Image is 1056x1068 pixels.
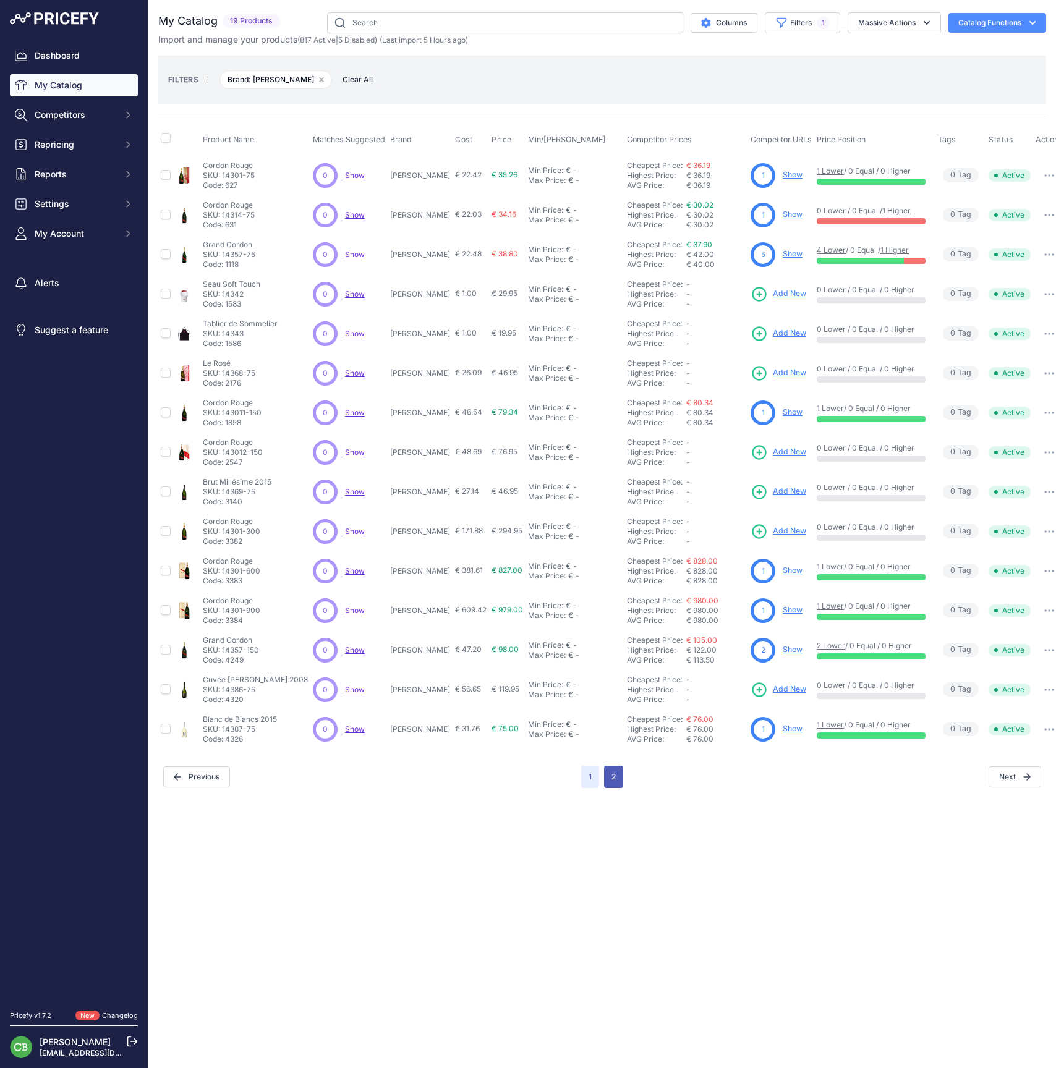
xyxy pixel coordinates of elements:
span: Active [989,407,1031,419]
a: € 36.19 [686,161,710,170]
span: 19 Products [223,14,280,28]
div: AVG Price: [627,260,686,269]
a: Show [345,171,365,180]
span: € 29.95 [492,289,517,298]
a: Cheapest Price: [627,714,683,724]
a: Show [783,249,803,258]
a: 1 Lower [817,562,844,571]
a: € 80.34 [686,398,713,407]
div: Min Price: [528,324,563,334]
a: Cheapest Price: [627,398,683,407]
span: Active [989,209,1031,221]
div: - [571,205,577,215]
div: Max Price: [528,413,566,423]
div: Min Price: [528,166,563,176]
p: Code: 1583 [203,299,260,309]
span: Add New [773,446,806,458]
a: Cheapest Price: [627,438,683,447]
p: [PERSON_NAME] [390,210,450,220]
span: Brand: [PERSON_NAME] [219,70,332,89]
div: Max Price: [528,215,566,225]
div: € [568,215,573,225]
span: 1 [762,407,765,418]
span: - [686,299,690,308]
span: € 22.03 [455,210,482,219]
a: Add New [751,523,806,540]
div: - [573,215,579,225]
div: Min Price: [528,245,563,255]
span: 0 [950,209,955,221]
nav: Sidebar [10,44,138,996]
a: Cheapest Price: [627,358,683,368]
a: Cheapest Price: [627,477,683,486]
div: - [573,176,579,185]
a: 1 Higher [880,245,909,255]
button: Clear All [336,74,379,86]
button: Cost [455,135,475,145]
div: Highest Price: [627,250,686,260]
div: AVG Price: [627,339,686,349]
div: € [568,255,573,265]
div: € [566,443,571,452]
a: Show [783,170,803,179]
p: SKU: 143011-150 [203,408,262,418]
a: Suggest a feature [10,319,138,341]
p: [PERSON_NAME] [390,408,450,418]
span: 0 [323,249,328,260]
span: Add New [773,288,806,300]
span: 0 [323,210,328,221]
span: Competitor Prices [627,135,692,144]
a: Show [345,368,365,378]
p: Cordon Rouge [203,398,262,408]
button: Massive Actions [848,12,941,33]
span: Add New [773,328,806,339]
p: 0 Lower / 0 Equal / 0 Higher [817,324,926,334]
span: Show [345,289,365,299]
button: Columns [691,13,757,33]
a: Dashboard [10,44,138,67]
div: AVG Price: [627,299,686,309]
div: - [571,403,577,413]
span: - [686,438,690,447]
div: Min Price: [528,403,563,413]
div: Max Price: [528,255,566,265]
a: Cheapest Price: [627,200,683,210]
span: Show [345,210,365,219]
span: Tag [943,168,979,182]
p: [PERSON_NAME] [390,368,450,378]
button: Go to page 2 [604,766,623,788]
span: € 19.95 [492,328,516,337]
button: Price [492,135,514,145]
span: 0 [950,288,955,300]
span: € 26.09 [455,368,482,377]
a: 1 Lower [817,404,844,413]
a: 4 Lower [817,245,846,255]
a: 817 Active [300,35,336,44]
span: 0 [950,367,955,379]
div: - [573,255,579,265]
input: Search [327,12,683,33]
div: Min Price: [528,363,563,373]
span: (Last import 5 Hours ago) [380,35,468,44]
span: € 34.16 [492,210,516,219]
span: Show [345,645,365,655]
a: Cheapest Price: [627,675,683,684]
div: Highest Price: [627,408,686,418]
button: Competitors [10,104,138,126]
div: Min Price: [528,443,563,452]
div: Highest Price: [627,171,686,180]
div: € [566,363,571,373]
a: € 980.00 [686,596,718,605]
span: Show [345,447,365,457]
a: 1 Lower [817,601,844,611]
p: SKU: 14368-75 [203,368,255,378]
div: - [571,363,577,373]
span: 1 [762,210,765,221]
span: Reports [35,168,116,180]
div: - [573,373,579,383]
span: 0 [323,368,328,379]
a: Cheapest Price: [627,556,683,566]
span: € 30.02 [686,210,713,219]
small: | [198,76,215,83]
